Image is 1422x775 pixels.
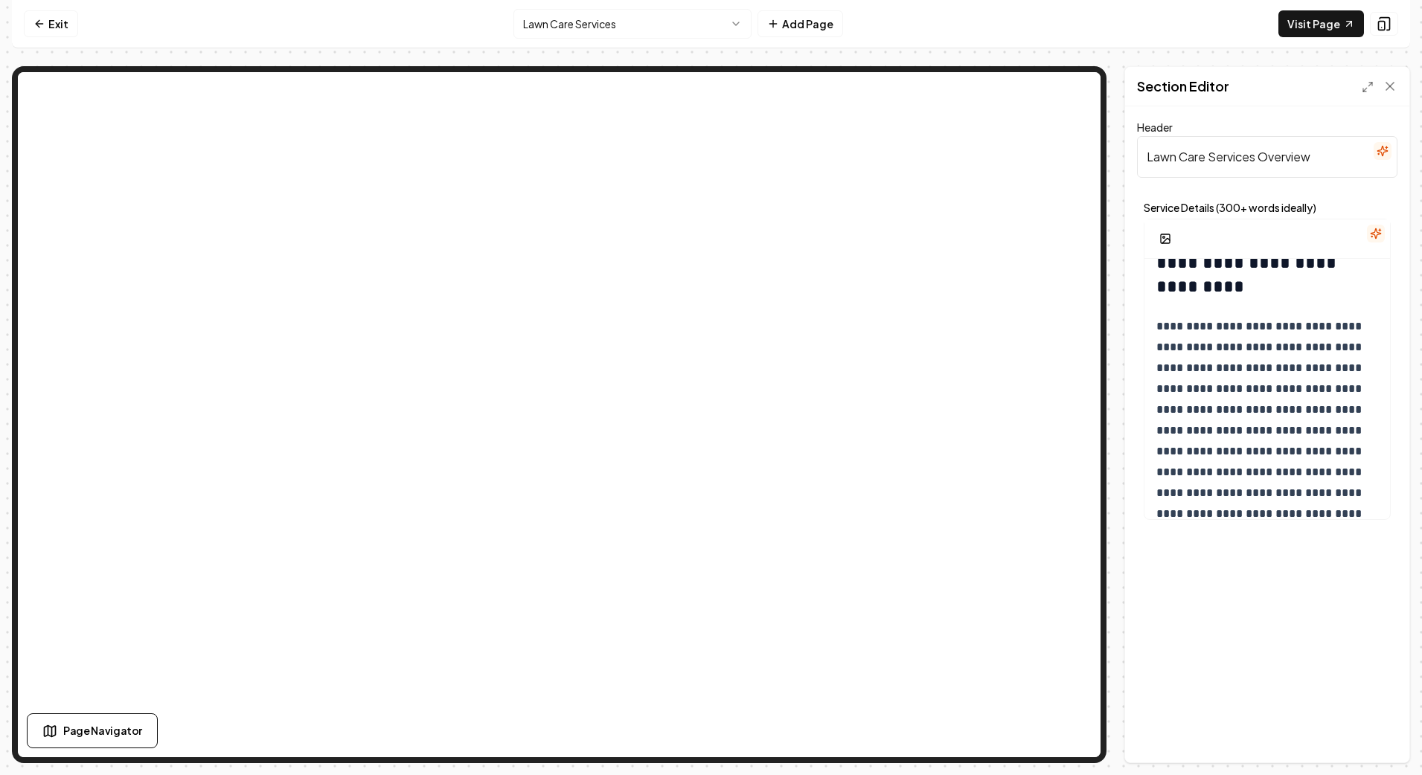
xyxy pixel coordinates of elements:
[758,10,843,37] button: Add Page
[27,713,158,748] button: Page Navigator
[1137,120,1173,134] label: Header
[1278,10,1364,37] a: Visit Page
[63,723,142,739] span: Page Navigator
[24,10,78,37] a: Exit
[1137,76,1229,97] h2: Section Editor
[1150,225,1180,252] button: Add Image
[1137,136,1397,178] input: Header
[1144,202,1391,213] label: Service Details (300+ words ideally)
